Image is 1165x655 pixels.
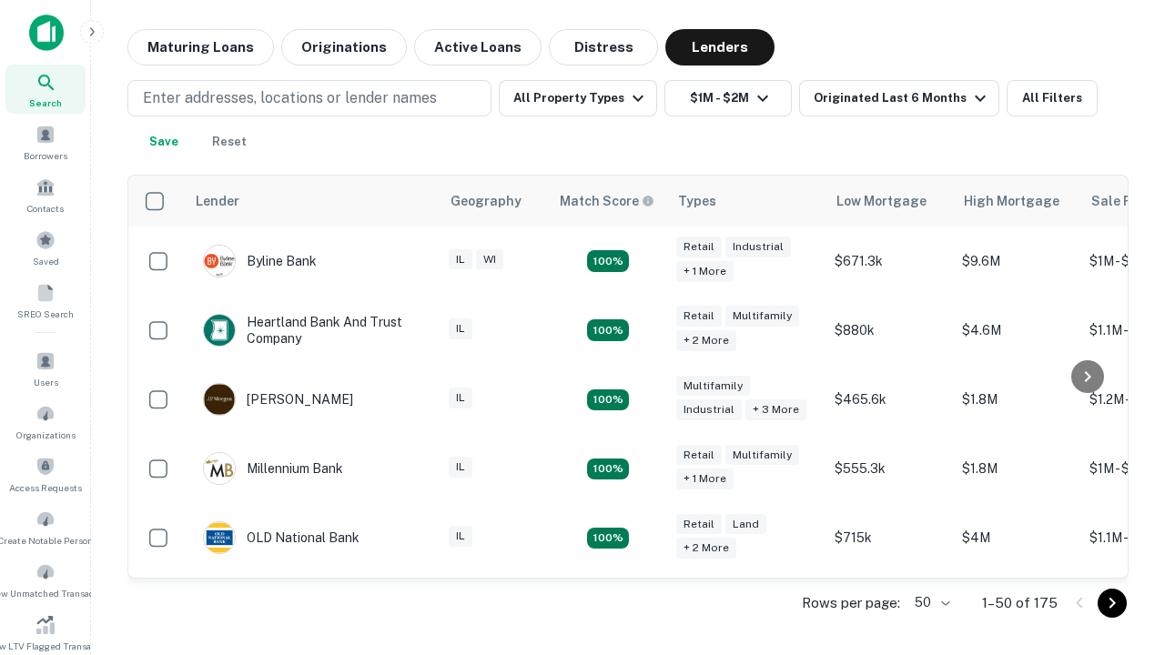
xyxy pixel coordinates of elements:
[676,330,736,351] div: + 2 more
[953,434,1080,503] td: $1.8M
[476,249,503,270] div: WI
[799,80,999,116] button: Originated Last 6 Months
[826,227,953,296] td: $671.3k
[953,365,1080,434] td: $1.8M
[281,29,407,65] button: Originations
[203,245,317,277] div: Byline Bank
[5,555,86,604] a: Review Unmatched Transactions
[5,344,86,393] a: Users
[203,314,421,347] div: Heartland Bank And Trust Company
[185,176,440,227] th: Lender
[982,592,1058,614] p: 1–50 of 175
[560,191,651,211] h6: Match Score
[414,29,542,65] button: Active Loans
[143,87,437,109] p: Enter addresses, locations or lender names
[587,458,629,480] div: Matching Properties: 16, hasApolloMatch: undefined
[725,445,799,466] div: Multifamily
[33,254,59,268] span: Saved
[725,237,791,257] div: Industrial
[587,250,629,272] div: Matching Properties: 21, hasApolloMatch: undefined
[587,319,629,341] div: Matching Properties: 16, hasApolloMatch: undefined
[5,223,86,272] a: Saved
[451,190,522,212] div: Geography
[17,307,74,321] span: SREO Search
[953,227,1080,296] td: $9.6M
[826,296,953,365] td: $880k
[449,249,472,270] div: IL
[5,117,86,166] a: Borrowers
[29,15,64,51] img: capitalize-icon.png
[24,148,67,163] span: Borrowers
[127,80,491,116] button: Enter addresses, locations or lender names
[953,176,1080,227] th: High Mortgage
[204,246,235,277] img: picture
[203,521,360,554] div: OLD National Bank
[200,124,258,160] button: Reset
[826,176,953,227] th: Low Mortgage
[560,191,654,211] div: Capitalize uses an advanced AI algorithm to match your search with the best lender. The match sco...
[667,176,826,227] th: Types
[499,80,657,116] button: All Property Types
[826,434,953,503] td: $555.3k
[664,80,792,116] button: $1M - $2M
[5,502,86,551] a: Create Notable Person
[676,514,722,535] div: Retail
[449,388,472,408] div: IL
[204,453,235,484] img: picture
[1098,589,1127,618] button: Go to next page
[34,375,58,389] span: Users
[5,276,86,325] a: SREO Search
[203,452,343,485] div: Millennium Bank
[29,96,62,110] span: Search
[5,65,86,114] a: Search
[676,376,750,397] div: Multifamily
[676,399,742,420] div: Industrial
[665,29,775,65] button: Lenders
[1074,451,1165,539] iframe: Chat Widget
[549,29,658,65] button: Distress
[814,87,991,109] div: Originated Last 6 Months
[440,176,549,227] th: Geography
[802,592,900,614] p: Rows per page:
[5,170,86,219] a: Contacts
[1007,80,1098,116] button: All Filters
[676,306,722,327] div: Retail
[196,190,239,212] div: Lender
[826,503,953,572] td: $715k
[587,528,629,549] div: Matching Properties: 16, hasApolloMatch: undefined
[27,201,64,216] span: Contacts
[745,399,806,420] div: + 3 more
[676,261,734,282] div: + 1 more
[135,124,193,160] button: Save your search to get updates of matches that match your search criteria.
[826,572,953,641] td: $680k
[204,522,235,553] img: picture
[449,318,472,339] div: IL
[676,237,722,257] div: Retail
[676,469,734,489] div: + 1 more
[676,445,722,466] div: Retail
[826,365,953,434] td: $465.6k
[953,296,1080,365] td: $4.6M
[676,538,736,559] div: + 2 more
[449,457,472,478] div: IL
[449,526,472,547] div: IL
[678,190,716,212] div: Types
[964,190,1059,212] div: High Mortgage
[907,589,953,616] div: 50
[5,449,86,499] a: Access Requests
[953,503,1080,572] td: $4M
[725,514,766,535] div: Land
[725,306,799,327] div: Multifamily
[16,428,76,442] span: Organizations
[5,397,86,446] a: Organizations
